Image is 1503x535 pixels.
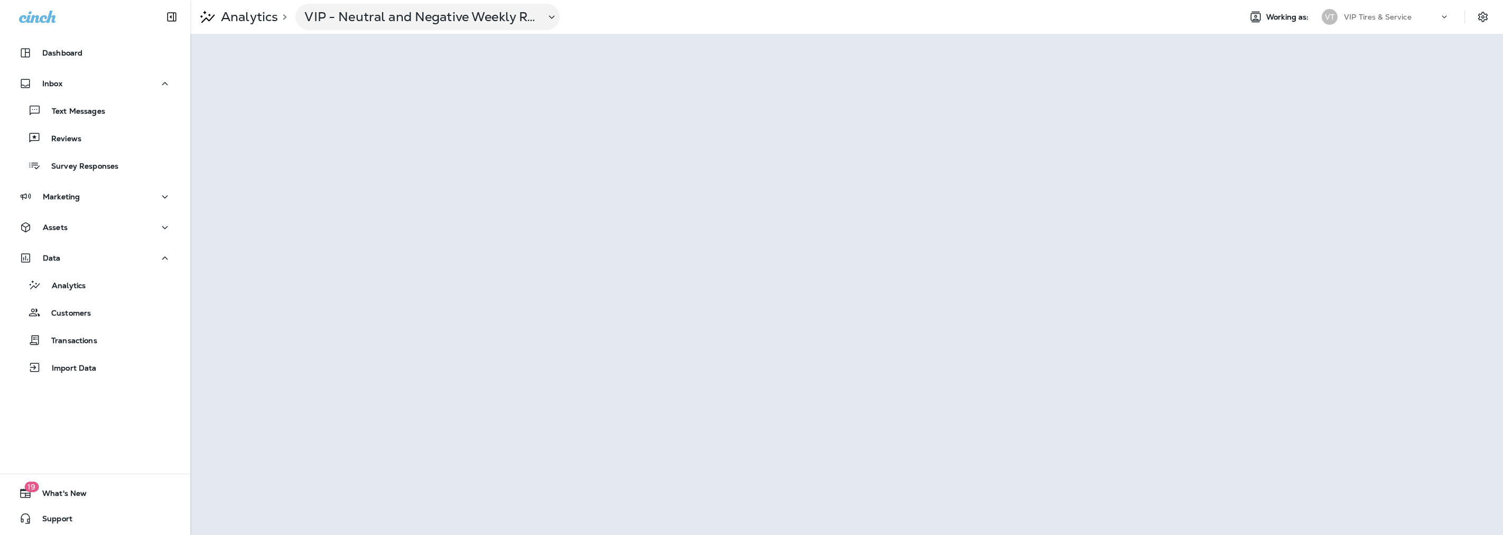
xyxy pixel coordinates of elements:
[1473,7,1492,26] button: Settings
[11,73,180,94] button: Inbox
[11,508,180,529] button: Support
[11,247,180,269] button: Data
[11,186,180,207] button: Marketing
[11,127,180,149] button: Reviews
[1322,9,1338,25] div: VT
[217,9,278,25] p: Analytics
[11,329,180,351] button: Transactions
[11,483,180,504] button: 19What's New
[41,281,86,291] p: Analytics
[1344,13,1412,21] p: VIP Tires & Service
[11,217,180,238] button: Assets
[32,489,87,502] span: What's New
[43,192,80,201] p: Marketing
[41,134,81,144] p: Reviews
[11,356,180,379] button: Import Data
[41,336,97,346] p: Transactions
[1266,13,1311,22] span: Working as:
[41,309,91,319] p: Customers
[11,154,180,177] button: Survey Responses
[157,6,187,27] button: Collapse Sidebar
[43,223,68,232] p: Assets
[278,13,287,21] p: >
[41,162,118,172] p: Survey Responses
[304,9,537,25] p: VIP - Neutral and Negative Weekly Reviews
[32,514,72,527] span: Support
[11,301,180,324] button: Customers
[24,482,39,492] span: 19
[43,254,61,262] p: Data
[41,364,97,374] p: Import Data
[42,49,82,57] p: Dashboard
[11,274,180,296] button: Analytics
[11,99,180,122] button: Text Messages
[11,42,180,63] button: Dashboard
[41,107,105,117] p: Text Messages
[42,79,62,88] p: Inbox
